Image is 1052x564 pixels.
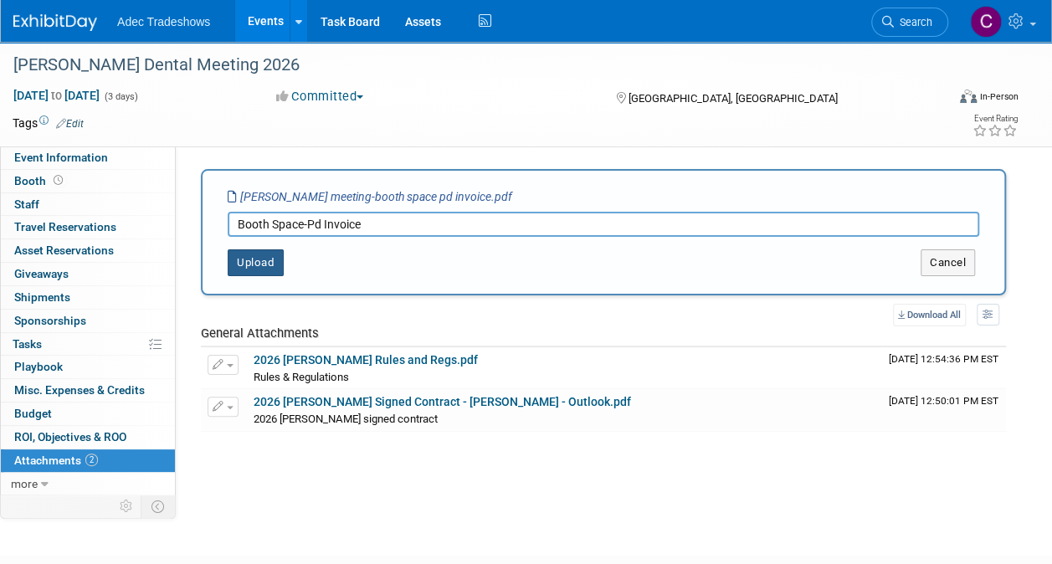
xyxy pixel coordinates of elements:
span: Upload Timestamp [889,395,998,407]
div: Event Format [872,87,1019,112]
img: Format-Inperson.png [960,90,977,103]
button: Committed [270,88,370,105]
span: Upload Timestamp [889,353,998,365]
a: Booth [1,170,175,192]
span: General Attachments [201,326,319,341]
td: Toggle Event Tabs [141,495,176,517]
td: Upload Timestamp [882,389,1006,431]
button: Upload [228,249,284,276]
span: Sponsorships [14,314,86,327]
span: Tasks [13,337,42,351]
a: Search [871,8,948,37]
span: Booth not reserved yet [50,174,66,187]
a: Asset Reservations [1,239,175,262]
span: 2026 [PERSON_NAME] signed contract [254,413,438,425]
div: [PERSON_NAME] Dental Meeting 2026 [8,50,932,80]
span: Giveaways [14,267,69,280]
a: Misc. Expenses & Credits [1,379,175,402]
span: Misc. Expenses & Credits [14,383,145,397]
a: Travel Reservations [1,216,175,238]
a: more [1,473,175,495]
span: Rules & Regulations [254,371,349,383]
a: Staff [1,193,175,216]
span: [DATE] [DATE] [13,88,100,103]
button: Cancel [921,249,975,276]
input: Enter description [228,212,979,237]
span: Asset Reservations [14,244,114,257]
a: Budget [1,402,175,425]
a: Playbook [1,356,175,378]
a: Download All [893,304,966,326]
span: Travel Reservations [14,220,116,233]
a: ROI, Objectives & ROO [1,426,175,449]
span: ROI, Objectives & ROO [14,430,126,444]
span: Attachments [14,454,98,467]
span: Search [894,16,932,28]
span: Budget [14,407,52,420]
td: Personalize Event Tab Strip [112,495,141,517]
span: Staff [14,197,39,211]
span: 2 [85,454,98,466]
a: Giveaways [1,263,175,285]
a: Shipments [1,286,175,309]
i: [PERSON_NAME] meeting-booth space pd invoice.pdf [228,190,512,203]
div: In-Person [979,90,1019,103]
td: Upload Timestamp [882,347,1006,389]
span: Booth [14,174,66,187]
a: Attachments2 [1,449,175,472]
img: Carol Schmidlin [970,6,1002,38]
a: Edit [56,118,84,130]
a: Sponsorships [1,310,175,332]
img: ExhibitDay [13,14,97,31]
span: Event Information [14,151,108,164]
span: more [11,477,38,490]
span: Shipments [14,290,70,304]
span: to [49,89,64,102]
td: Tags [13,115,84,131]
a: 2026 [PERSON_NAME] Signed Contract - [PERSON_NAME] - Outlook.pdf [254,395,631,408]
span: [GEOGRAPHIC_DATA], [GEOGRAPHIC_DATA] [629,92,838,105]
span: Adec Tradeshows [117,15,210,28]
a: Tasks [1,333,175,356]
a: 2026 [PERSON_NAME] Rules and Regs.pdf [254,353,478,367]
span: Playbook [14,360,63,373]
div: Event Rating [972,115,1018,123]
span: (3 days) [103,91,138,102]
a: Event Information [1,146,175,169]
